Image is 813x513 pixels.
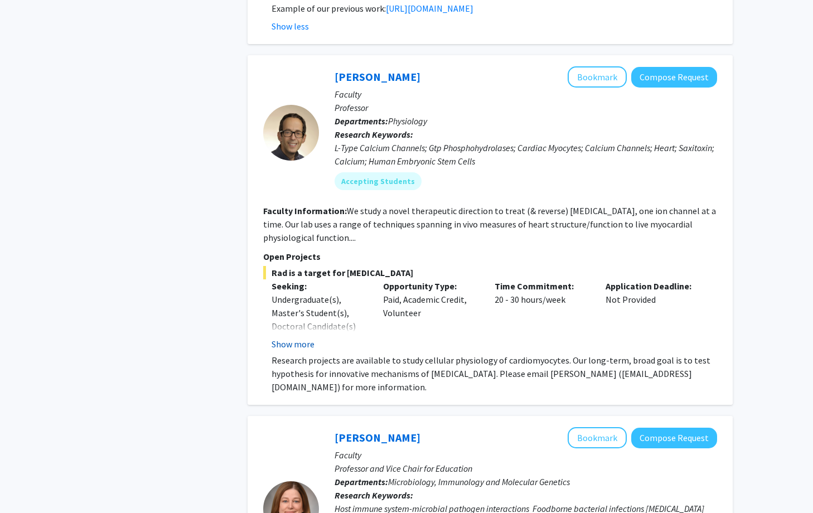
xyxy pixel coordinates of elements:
fg-read-more: We study a novel therapeutic direction to treat (& reverse) [MEDICAL_DATA], one ion channel at a ... [263,205,716,243]
a: [PERSON_NAME] [335,430,420,444]
b: Departments: [335,476,388,487]
button: Compose Request to Sarah D'Orazio [631,428,717,448]
p: Seeking: [272,279,366,293]
button: Show more [272,337,314,351]
button: Add Sarah D'Orazio to Bookmarks [568,427,627,448]
iframe: Chat [8,463,47,505]
button: Compose Request to Jonathan Satin [631,67,717,88]
p: Opportunity Type: [383,279,478,293]
div: 20 - 30 hours/week [486,279,598,351]
div: L-Type Calcium Channels; Gtp Phosphohydrolases; Cardiac Myocytes; Calcium Channels; Heart; Saxito... [335,141,717,168]
p: Professor [335,101,717,114]
a: [PERSON_NAME] [335,70,420,84]
p: Faculty [335,88,717,101]
b: Faculty Information: [263,205,347,216]
p: Application Deadline: [606,279,700,293]
span: Microbiology, Immunology and Molecular Genetics [388,476,570,487]
p: Example of our previous work: [272,2,717,15]
div: Not Provided [597,279,709,351]
p: Faculty [335,448,717,462]
b: Research Keywords: [335,129,413,140]
a: [URL][DOMAIN_NAME] [386,3,473,14]
p: Time Commitment: [495,279,589,293]
div: Undergraduate(s), Master's Student(s), Doctoral Candidate(s) (PhD, MD, DMD, PharmD, etc.), Postdo... [272,293,366,400]
p: Professor and Vice Chair for Education [335,462,717,475]
button: Show less [272,20,309,33]
p: Research projects are available to study cellular physiology of cardiomyocytes. Our long-term, br... [272,354,717,394]
p: Open Projects [263,250,717,263]
b: Research Keywords: [335,490,413,501]
div: Paid, Academic Credit, Volunteer [375,279,486,351]
mat-chip: Accepting Students [335,172,422,190]
button: Add Jonathan Satin to Bookmarks [568,66,627,88]
span: Physiology [388,115,427,127]
b: Departments: [335,115,388,127]
span: Rad is a target for [MEDICAL_DATA] [263,266,717,279]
